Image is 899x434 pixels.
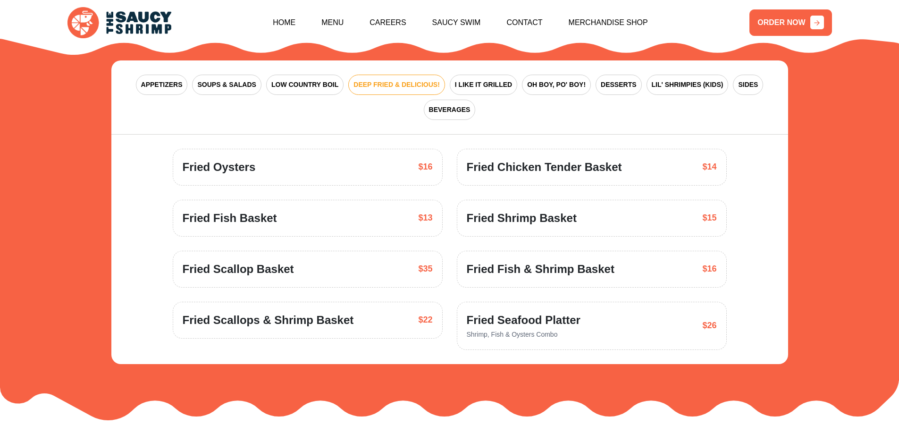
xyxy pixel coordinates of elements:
[418,212,432,224] span: $13
[424,100,476,120] button: BEVERAGES
[527,80,586,90] span: OH BOY, PO' BOY!
[183,261,294,278] span: Fried Scallop Basket
[183,210,277,227] span: Fried Fish Basket
[702,263,716,275] span: $16
[321,2,344,43] a: Menu
[266,75,344,95] button: LOW COUNTRY BOIL
[271,80,338,90] span: LOW COUNTRY BOIL
[702,319,716,332] span: $26
[183,159,256,176] span: Fried Oysters
[467,261,614,278] span: Fried Fish & Shrimp Basket
[273,2,295,43] a: Home
[702,212,716,224] span: $15
[522,75,591,95] button: OH BOY, PO' BOY!
[702,161,716,173] span: $14
[353,80,440,90] span: DEEP FRIED & DELICIOUS!
[432,2,481,43] a: Saucy Swim
[652,80,723,90] span: LIL' SHRIMPIES (KIDS)
[418,161,432,173] span: $16
[348,75,445,95] button: DEEP FRIED & DELICIOUS!
[418,314,432,326] span: $22
[197,80,256,90] span: SOUPS & SALADS
[429,105,471,115] span: BEVERAGES
[467,331,558,338] span: Shrimp, Fish & Oysters Combo
[596,75,641,95] button: DESSERTS
[370,2,406,43] a: Careers
[569,2,648,43] a: Merchandise Shop
[418,263,432,275] span: $35
[733,75,763,95] button: SIDES
[467,159,622,176] span: Fried Chicken Tender Basket
[647,75,729,95] button: LIL' SHRIMPIES (KIDS)
[738,80,758,90] span: SIDES
[192,75,261,95] button: SOUPS & SALADS
[467,210,577,227] span: Fried Shrimp Basket
[67,7,171,39] img: logo
[141,80,183,90] span: APPETIZERS
[183,312,354,329] span: Fried Scallops & Shrimp Basket
[450,75,517,95] button: I LIKE IT GRILLED
[467,312,580,329] span: Fried Seafood Platter
[455,80,512,90] span: I LIKE IT GRILLED
[136,75,188,95] button: APPETIZERS
[601,80,636,90] span: DESSERTS
[749,9,832,36] a: ORDER NOW
[506,2,542,43] a: Contact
